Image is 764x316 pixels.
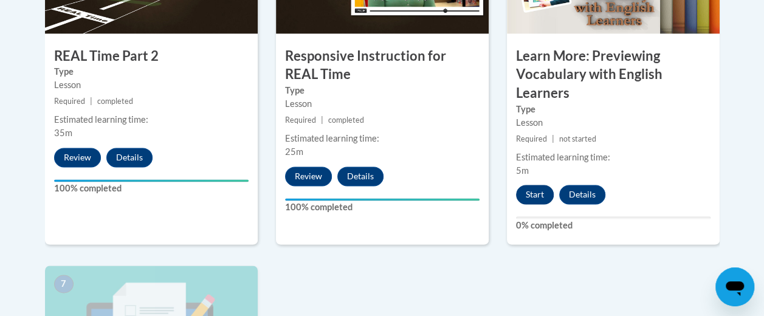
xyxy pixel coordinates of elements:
div: Lesson [516,116,711,129]
button: Details [337,167,384,186]
label: 0% completed [516,219,711,232]
div: Lesson [285,97,480,111]
button: Details [106,148,153,167]
span: completed [97,97,133,106]
button: Start [516,185,554,204]
h3: Learn More: Previewing Vocabulary with English Learners [507,47,720,103]
span: | [90,97,92,106]
label: Type [516,103,711,116]
span: 25m [285,146,303,157]
h3: REAL Time Part 2 [45,47,258,66]
span: 7 [54,275,74,293]
button: Review [54,148,101,167]
h3: Responsive Instruction for REAL Time [276,47,489,84]
button: Review [285,167,332,186]
div: Your progress [54,179,249,182]
label: 100% completed [54,182,249,195]
span: Required [516,134,547,143]
div: Your progress [285,198,480,201]
span: 35m [54,128,72,138]
label: Type [285,84,480,97]
button: Details [559,185,605,204]
span: | [552,134,554,143]
span: Required [54,97,85,106]
div: Estimated learning time: [516,151,711,164]
label: Type [54,65,249,78]
div: Lesson [54,78,249,92]
span: 5m [516,165,529,176]
iframe: Button to launch messaging window [715,267,754,306]
span: Required [285,115,316,125]
div: Estimated learning time: [54,113,249,126]
span: not started [559,134,596,143]
span: | [321,115,323,125]
span: completed [328,115,364,125]
label: 100% completed [285,201,480,214]
div: Estimated learning time: [285,132,480,145]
